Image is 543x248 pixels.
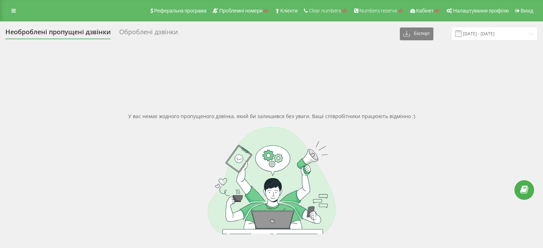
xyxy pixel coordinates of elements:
button: Експорт [400,27,433,40]
span: Numbers reserve [360,8,397,14]
div: Оброблені дзвінки [119,28,178,39]
span: Налаштування профілю [453,8,509,14]
div: Необроблені пропущені дзвінки [5,28,111,39]
span: Реферальна програма [154,8,207,14]
span: Clear numbers [309,8,341,14]
span: Кабінет [416,8,434,14]
span: Вихід [521,8,533,14]
span: Проблемні номери [219,8,262,14]
span: Клієнти [280,8,298,14]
